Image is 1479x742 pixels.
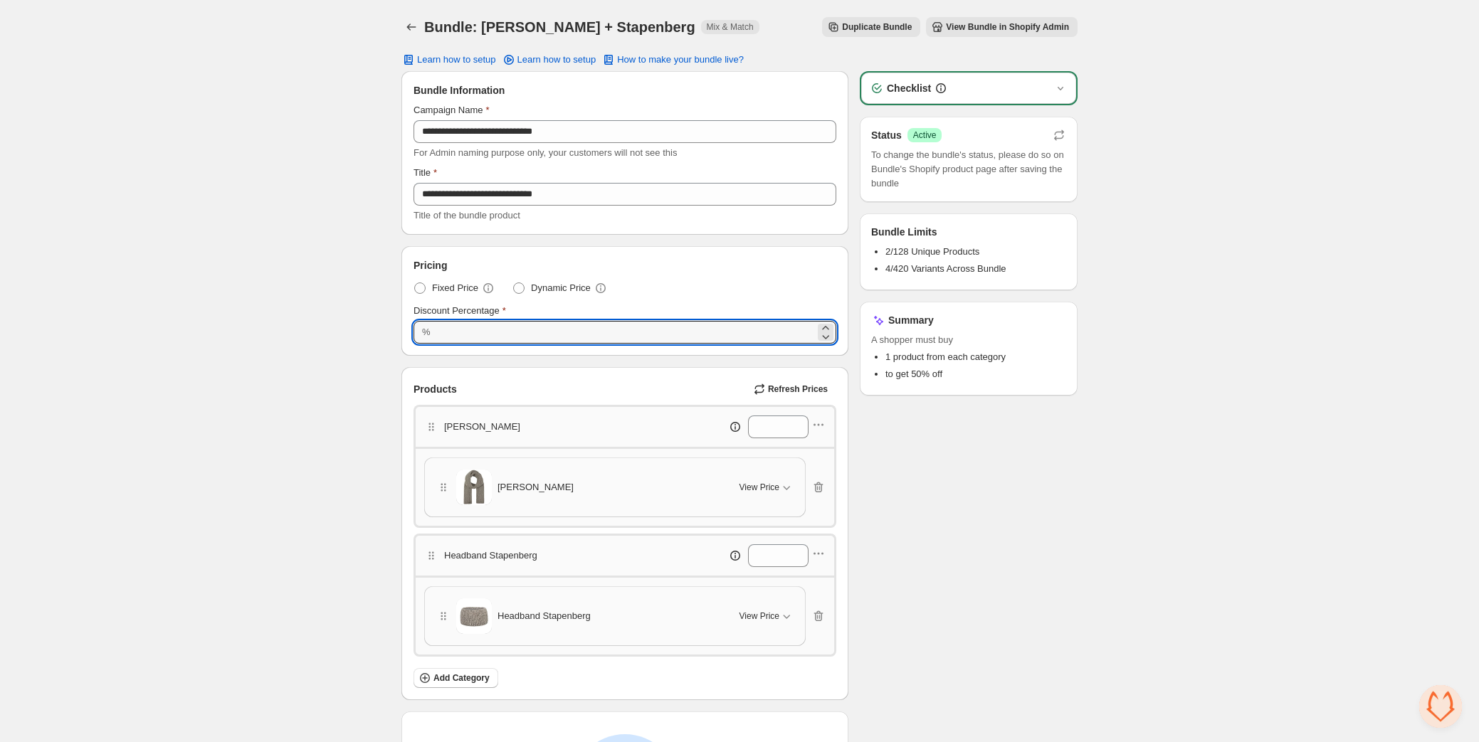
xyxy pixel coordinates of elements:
span: To change the bundle's status, please do so on Bundle's Shopify product page after saving the bundle [871,148,1066,191]
h3: Summary [888,313,934,327]
button: Back [401,17,421,37]
button: Add Category [414,668,498,688]
span: Learn how to setup [517,54,596,65]
span: Active [913,129,937,141]
h3: Status [871,128,902,142]
li: to get 50% off [885,367,1066,381]
button: Refresh Prices [748,379,836,399]
span: Title of the bundle product [414,210,520,221]
label: Campaign Name [414,103,490,117]
button: View Price [731,605,802,627]
h3: Bundle Limits [871,225,937,239]
h1: Bundle: [PERSON_NAME] + Stapenberg [424,18,695,36]
span: Learn how to setup [417,54,496,65]
span: [PERSON_NAME] [498,480,574,494]
li: 1 product from each category [885,350,1066,364]
span: Products [414,382,457,396]
span: Headband Stapenberg [498,609,591,623]
span: Mix & Match [707,21,754,33]
span: View Price [739,610,779,622]
p: Headband Stapenberg [444,548,537,563]
p: [PERSON_NAME] [444,420,520,434]
span: Bundle Information [414,83,505,97]
button: View Bundle in Shopify Admin [926,17,1078,37]
span: For Admin naming purpose only, your customers will not see this [414,147,677,158]
span: Add Category [433,672,490,684]
span: 4/420 Variants Across Bundle [885,263,1006,274]
h3: Checklist [887,81,931,95]
span: 2/128 Unique Products [885,246,979,257]
label: Title [414,166,437,180]
button: View Price [731,476,802,499]
span: A shopper must buy [871,333,1066,347]
label: Discount Percentage [414,304,506,318]
span: Dynamic Price [531,281,591,295]
button: Duplicate Bundle [822,17,920,37]
span: Pricing [414,258,447,272]
span: Fixed Price [432,281,478,295]
span: View Bundle in Shopify Admin [946,21,1069,33]
button: How to make your bundle live? [593,50,752,70]
span: Refresh Prices [768,383,828,395]
div: Chat öffnen [1419,685,1462,728]
img: Schal Sattelberg [456,470,492,505]
img: Headband Stapenberg [456,598,492,634]
a: Learn how to setup [493,50,605,70]
span: Duplicate Bundle [842,21,912,33]
div: % [422,325,431,339]
button: Learn how to setup [393,50,505,70]
span: How to make your bundle live? [617,54,744,65]
span: View Price [739,482,779,493]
